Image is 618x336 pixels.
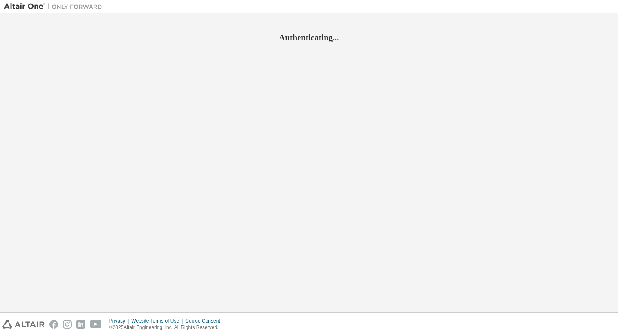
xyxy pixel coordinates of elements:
[185,318,225,324] div: Cookie Consent
[109,324,225,331] p: © 2025 Altair Engineering, Inc. All Rights Reserved.
[4,32,614,43] h2: Authenticating...
[63,320,72,329] img: instagram.svg
[4,2,106,11] img: Altair One
[90,320,102,329] img: youtube.svg
[131,318,185,324] div: Website Terms of Use
[109,318,131,324] div: Privacy
[76,320,85,329] img: linkedin.svg
[2,320,45,329] img: altair_logo.svg
[49,320,58,329] img: facebook.svg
